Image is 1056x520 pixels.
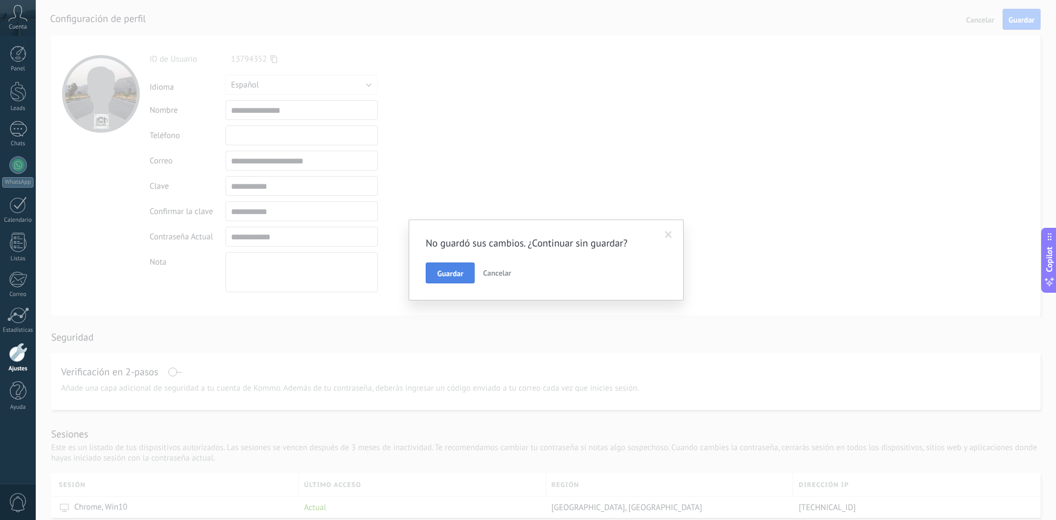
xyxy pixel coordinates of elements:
div: Ayuda [2,404,34,411]
button: Cancelar [479,262,515,283]
div: Listas [2,255,34,262]
div: Calendario [2,217,34,224]
span: Copilot [1044,247,1055,272]
div: Chats [2,140,34,147]
div: WhatsApp [2,177,34,188]
div: Panel [2,65,34,73]
div: Correo [2,291,34,298]
span: Cancelar [483,268,511,278]
div: Estadísticas [2,327,34,334]
button: Guardar [426,262,475,283]
span: Cuenta [9,24,27,31]
div: Ajustes [2,365,34,373]
span: Guardar [437,270,463,277]
div: Leads [2,105,34,112]
h2: No guardó sus cambios. ¿Continuar sin guardar? [426,237,656,250]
